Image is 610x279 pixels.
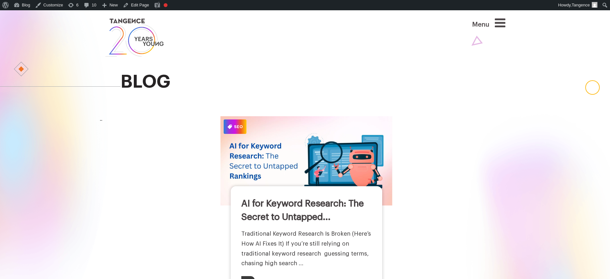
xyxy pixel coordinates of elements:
[228,125,232,129] img: Category Icon
[241,199,364,222] a: AI for Keyword Research: The Secret to Untapped...
[220,116,392,205] img: AI for Keyword Research: The Secret to Untapped Rankings
[241,231,371,266] a: Traditional Keyword Research Is Broken (Here’s How AI Fixes It) If you’re still relying on tradit...
[105,17,165,58] img: logo SVG
[224,119,246,134] span: SEO
[121,72,506,92] h2: blog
